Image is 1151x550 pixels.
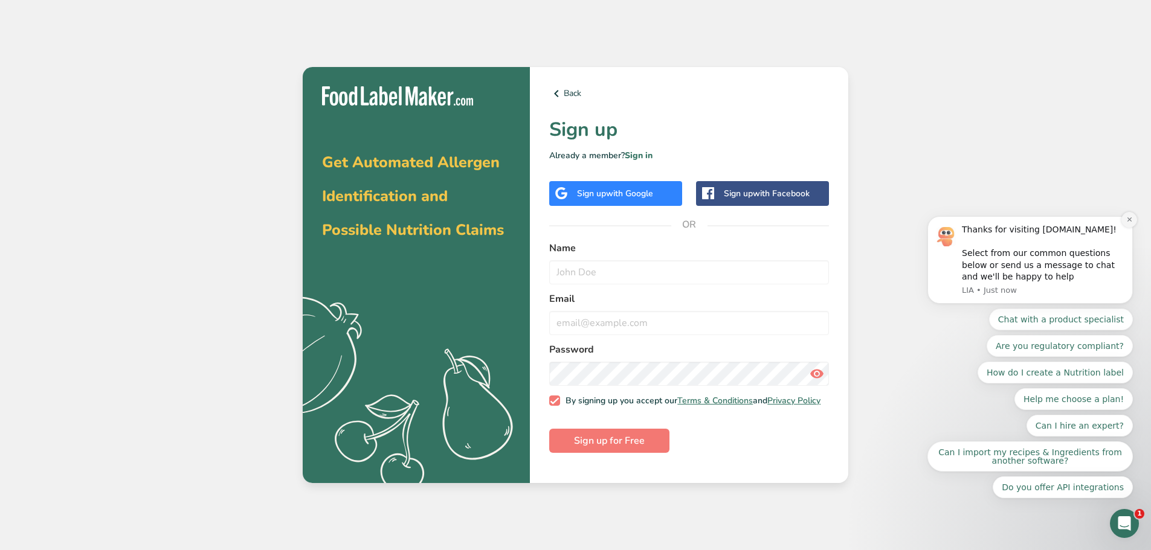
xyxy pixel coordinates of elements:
label: Name [549,241,829,255]
img: Food Label Maker [322,86,473,106]
span: OR [671,206,708,243]
a: Back [549,86,829,101]
span: 1 [1135,509,1144,519]
iframe: Intercom notifications message [909,62,1151,517]
a: Privacy Policy [767,395,821,406]
span: Sign up for Free [574,433,645,448]
span: By signing up you accept our and [560,395,821,406]
button: Sign up for Free [549,429,669,453]
span: with Google [606,188,653,199]
span: Get Automated Allergen Identification and Possible Nutrition Claims [322,152,504,240]
div: Sign up [724,187,810,200]
iframe: Intercom live chat [1110,509,1139,538]
a: Terms & Conditions [677,395,753,406]
input: email@example.com [549,311,829,335]
a: Sign in [625,150,653,161]
div: Sign up [577,187,653,200]
label: Email [549,292,829,306]
span: with Facebook [753,188,810,199]
label: Password [549,342,829,357]
p: Already a member? [549,149,829,162]
input: John Doe [549,260,829,284]
h1: Sign up [549,115,829,144]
